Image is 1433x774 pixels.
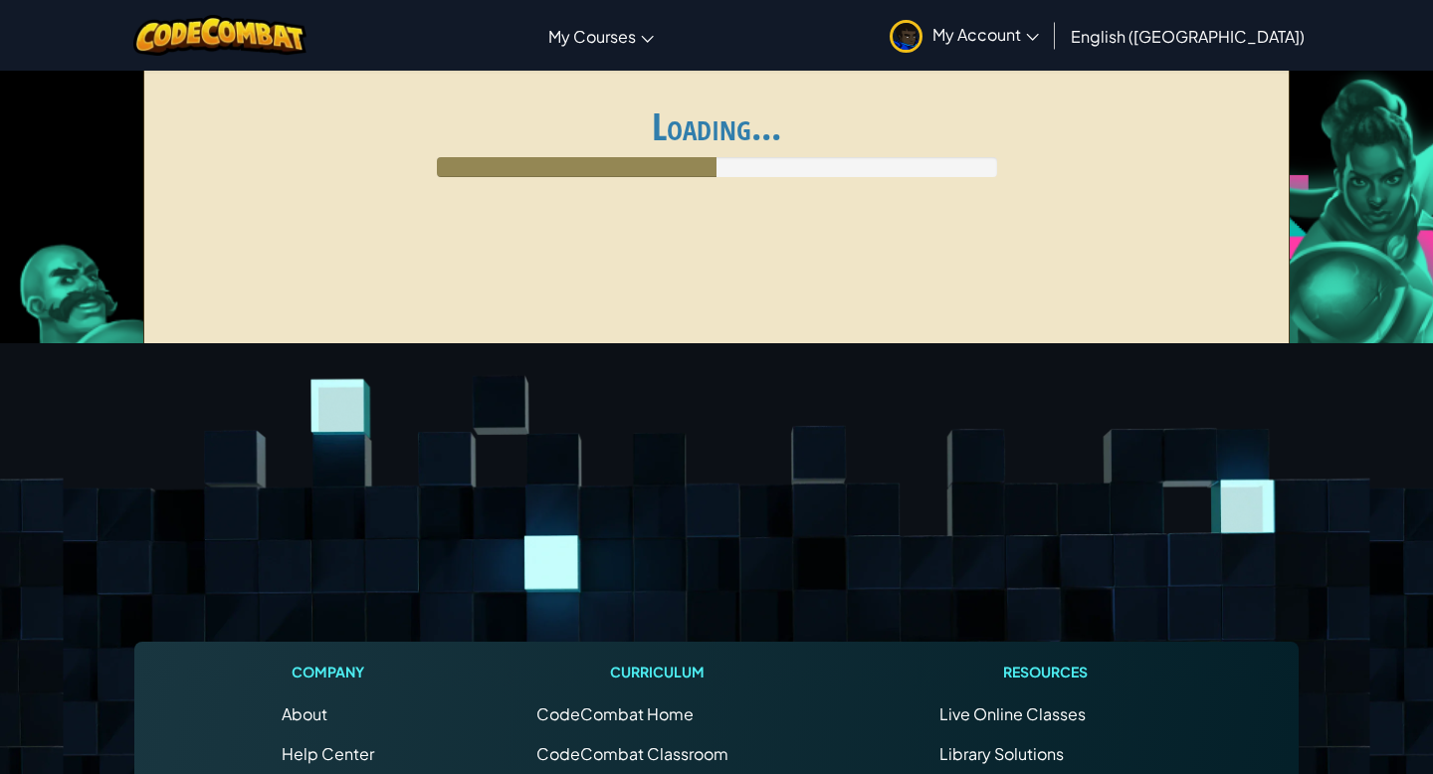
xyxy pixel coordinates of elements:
[282,662,374,682] h1: Company
[538,9,664,63] a: My Courses
[133,15,307,56] img: CodeCombat logo
[536,743,728,764] a: CodeCombat Classroom
[282,703,327,724] a: About
[1061,9,1315,63] a: English ([GEOGRAPHIC_DATA])
[156,105,1277,147] h1: Loading...
[880,4,1049,67] a: My Account
[939,703,1086,724] a: Live Online Classes
[536,662,777,682] h1: Curriculum
[536,703,694,724] span: CodeCombat Home
[890,20,922,53] img: avatar
[282,743,374,764] a: Help Center
[548,26,636,47] span: My Courses
[1071,26,1305,47] span: English ([GEOGRAPHIC_DATA])
[932,24,1039,45] span: My Account
[939,743,1064,764] a: Library Solutions
[939,662,1151,682] h1: Resources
